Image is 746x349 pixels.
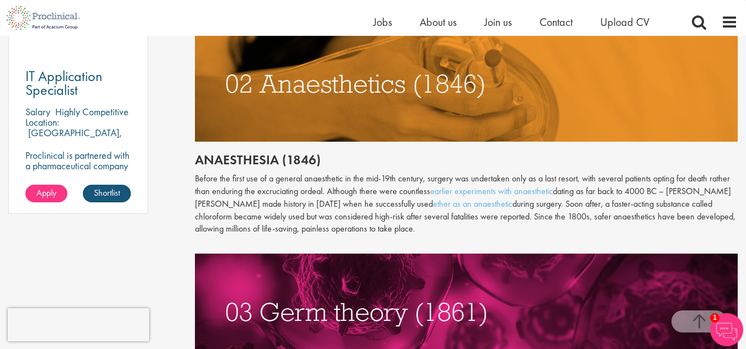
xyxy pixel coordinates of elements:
a: ether as an anaesthetic [433,198,512,210]
span: Location: [25,116,59,128]
img: Chatbot [710,313,743,346]
p: Proclinical is partnered with a pharmaceutical company seeking an IT Application Specialist to jo... [25,150,131,213]
a: Jobs [373,15,392,29]
a: About us [420,15,457,29]
a: earlier experiments with anaesthetic [430,185,553,197]
a: Apply [25,185,67,202]
a: Shortlist [83,185,131,202]
a: Upload CV [600,15,649,29]
p: Before the first use of a general anaesthetic in the mid-19th century, surgery was undertaken onl... [195,173,738,235]
a: IT Application Specialist [25,69,131,97]
span: Salary [25,105,50,118]
a: Join us [484,15,512,29]
span: Apply [36,187,56,198]
h2: Anaesthesia (1846) [195,153,738,167]
iframe: reCAPTCHA [8,308,149,341]
p: Highly Competitive [55,105,129,118]
span: IT Application Specialist [25,67,102,99]
p: [GEOGRAPHIC_DATA], [GEOGRAPHIC_DATA] [25,126,122,149]
span: 1 [710,313,719,323]
a: Contact [539,15,573,29]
